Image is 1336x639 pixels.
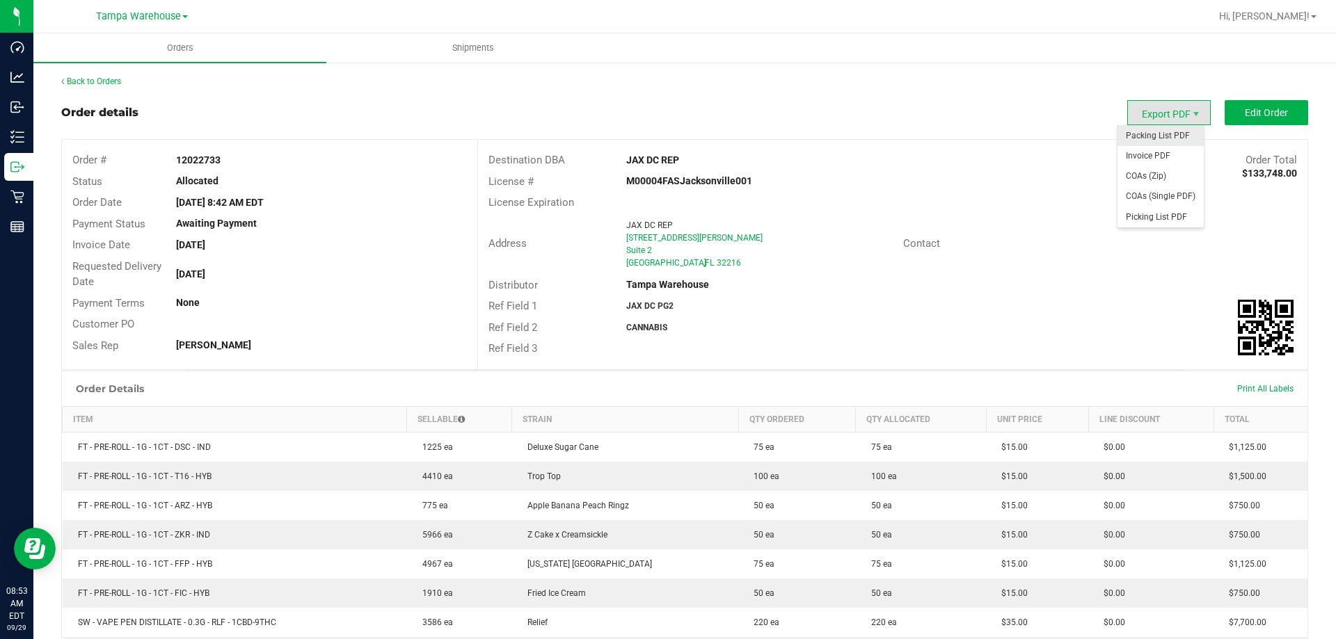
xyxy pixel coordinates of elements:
span: Apple Banana Peach Ringz [520,501,629,510]
span: 75 ea [864,559,892,569]
span: , [703,258,705,268]
span: 75 ea [864,442,892,452]
span: $0.00 [1097,442,1125,452]
strong: Tampa Warehouse [626,279,709,290]
li: Invoice PDF [1118,146,1204,166]
span: $15.00 [994,442,1028,452]
span: Order Total [1246,154,1297,166]
inline-svg: Analytics [10,70,24,84]
span: 50 ea [864,501,892,510]
span: Trop Top [520,471,561,481]
span: $750.00 [1222,588,1260,598]
th: Sellable [407,406,512,432]
span: Customer PO [72,318,134,330]
strong: Awaiting Payment [176,218,257,229]
span: $0.00 [1097,617,1125,627]
span: $0.00 [1097,471,1125,481]
th: Line Discount [1088,406,1214,432]
span: Ref Field 1 [488,300,537,312]
span: Payment Status [72,218,145,230]
span: [US_STATE] [GEOGRAPHIC_DATA] [520,559,652,569]
span: FT - PRE-ROLL - 1G - 1CT - FFP - HYB [71,559,212,569]
span: $0.00 [1097,501,1125,510]
span: Requested Delivery Date [72,260,161,289]
span: Tampa Warehouse [96,10,181,22]
span: 4967 ea [415,559,453,569]
strong: M00004FASJacksonville001 [626,175,752,186]
h1: Order Details [76,383,144,394]
strong: [DATE] [176,239,205,250]
inline-svg: Inbound [10,100,24,114]
span: FT - PRE-ROLL - 1G - 1CT - DSC - IND [71,442,211,452]
span: $7,700.00 [1222,617,1266,627]
span: Edit Order [1245,107,1288,118]
a: Back to Orders [61,76,121,86]
span: $750.00 [1222,501,1260,510]
span: Z Cake x Creamsickle [520,530,607,540]
span: $15.00 [994,501,1028,510]
span: Hi, [PERSON_NAME]! [1219,10,1310,22]
inline-svg: Dashboard [10,40,24,54]
span: Payment Terms [72,297,145,309]
li: COAs (Single PDF) [1118,186,1204,207]
span: Orders [148,42,212,54]
a: Orders [33,33,326,63]
span: $0.00 [1097,588,1125,598]
span: [GEOGRAPHIC_DATA] [626,258,706,268]
inline-svg: Inventory [10,130,24,144]
span: License Expiration [488,196,574,209]
span: 3586 ea [415,617,453,627]
span: Sales Rep [72,339,118,352]
span: FT - PRE-ROLL - 1G - 1CT - T16 - HYB [71,471,212,481]
span: 75 ea [747,559,774,569]
strong: [PERSON_NAME] [176,339,251,350]
th: Unit Price [986,406,1088,432]
th: Qty Ordered [738,406,855,432]
span: Relief [520,617,548,627]
span: JAX DC REP [626,220,673,230]
a: Shipments [326,33,619,63]
strong: 12022733 [176,154,221,165]
span: Status [72,175,102,188]
iframe: Resource center [14,528,56,569]
span: Suite 2 [626,245,652,255]
li: Packing List PDF [1118,126,1204,146]
span: Order Date [72,196,122,209]
span: FL [705,258,714,268]
span: COAs (Zip) [1118,166,1204,186]
span: $1,125.00 [1222,559,1266,569]
inline-svg: Retail [10,190,24,204]
span: Picking List PDF [1118,207,1204,227]
th: Total [1214,406,1307,432]
span: 775 ea [415,501,448,510]
qrcode: 12022733 [1238,300,1294,355]
span: Ref Field 2 [488,321,537,334]
strong: JAX DC REP [626,154,679,165]
th: Strain [512,406,739,432]
div: Order details [61,104,138,121]
span: 1910 ea [415,588,453,598]
span: $1,500.00 [1222,471,1266,481]
span: 220 ea [864,617,897,627]
span: 50 ea [864,588,892,598]
span: [STREET_ADDRESS][PERSON_NAME] [626,233,763,243]
span: FT - PRE-ROLL - 1G - 1CT - ARZ - HYB [71,501,212,510]
span: SW - VAPE PEN DISTILLATE - 0.3G - RLF - 1CBD-9THC [71,617,276,627]
th: Qty Allocated [856,406,987,432]
span: $15.00 [994,559,1028,569]
strong: CANNABIS [626,323,667,332]
span: Contact [903,237,940,250]
li: Export PDF [1127,100,1211,125]
span: $15.00 [994,471,1028,481]
span: Destination DBA [488,154,565,166]
span: Order # [72,154,106,166]
span: FT - PRE-ROLL - 1G - 1CT - FIC - HYB [71,588,209,598]
inline-svg: Outbound [10,160,24,174]
span: 5966 ea [415,530,453,540]
span: 100 ea [747,471,779,481]
span: Invoice Date [72,238,130,251]
span: $35.00 [994,617,1028,627]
